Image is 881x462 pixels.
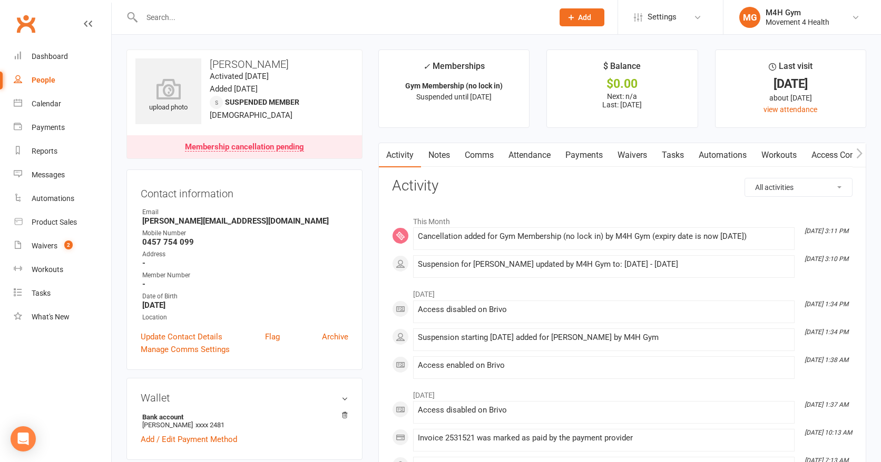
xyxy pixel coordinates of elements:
strong: - [142,258,348,268]
a: Clubworx [13,11,39,37]
a: Flag [265,330,280,343]
div: Access enabled on Brivo [418,361,790,370]
i: [DATE] 10:13 AM [805,429,852,436]
div: Suspension for [PERSON_NAME] updated by M4H Gym to: [DATE] - [DATE] [418,260,790,269]
a: Payments [14,116,111,139]
a: Archive [322,330,348,343]
div: upload photo [135,78,201,113]
i: ✓ [423,62,430,72]
h3: Activity [392,178,853,194]
span: Suspended until [DATE] [416,93,492,101]
div: Workouts [32,265,63,274]
span: Suspended member [225,98,299,106]
strong: - [142,279,348,289]
div: Tasks [32,289,51,297]
div: Invoice 2531521 was marked as paid by the payment provider [418,434,790,443]
div: Mobile Number [142,228,348,238]
i: [DATE] 3:11 PM [805,227,848,235]
h3: Wallet [141,392,348,404]
div: Email [142,207,348,217]
div: People [32,76,55,84]
div: Member Number [142,270,348,280]
a: Automations [691,143,754,167]
strong: Bank account [142,413,343,421]
div: Access disabled on Brivo [418,305,790,314]
div: Waivers [32,242,57,250]
span: [DEMOGRAPHIC_DATA] [210,111,292,120]
a: Update Contact Details [141,330,222,343]
li: [DATE] [392,384,853,401]
h3: Contact information [141,184,348,199]
a: Manage Comms Settings [141,343,230,356]
a: Waivers [610,143,654,167]
strong: 0457 754 099 [142,237,348,247]
div: [DATE] [725,78,856,89]
a: Calendar [14,92,111,116]
div: Payments [32,123,65,132]
a: Automations [14,187,111,210]
a: Add / Edit Payment Method [141,433,237,446]
li: [PERSON_NAME] [141,411,348,430]
div: Membership cancellation pending [185,143,304,152]
a: Tasks [654,143,691,167]
h3: [PERSON_NAME] [135,58,354,70]
div: Last visit [769,59,813,78]
div: Messages [32,170,65,179]
div: Memberships [423,59,485,79]
a: Workouts [14,258,111,282]
div: Address [142,249,348,259]
strong: [PERSON_NAME][EMAIL_ADDRESS][DOMAIN_NAME] [142,216,348,226]
a: Workouts [754,143,804,167]
span: 2 [64,240,73,249]
a: view attendance [763,105,817,114]
time: Activated [DATE] [210,72,269,81]
strong: [DATE] [142,300,348,310]
a: Dashboard [14,45,111,68]
a: Activity [379,143,421,167]
div: Cancellation added for Gym Membership (no lock in) by M4H Gym (expiry date is now [DATE]) [418,232,790,241]
span: Add [578,13,591,22]
a: Messages [14,163,111,187]
a: Payments [558,143,610,167]
a: Waivers 2 [14,234,111,258]
div: $ Balance [603,59,641,78]
div: What's New [32,313,70,321]
div: $0.00 [556,78,688,89]
div: Date of Birth [142,292,348,302]
a: What's New [14,305,111,329]
i: [DATE] 1:37 AM [805,401,848,408]
a: Reports [14,139,111,163]
a: Notes [421,143,457,167]
i: [DATE] 1:34 PM [805,328,848,336]
div: Location [142,313,348,323]
div: about [DATE] [725,92,856,104]
li: This Month [392,210,853,227]
div: Reports [32,147,57,155]
i: [DATE] 1:34 PM [805,300,848,308]
div: Access disabled on Brivo [418,406,790,415]
a: Comms [457,143,501,167]
div: MG [739,7,760,28]
li: [DATE] [392,283,853,300]
div: Movement 4 Health [766,17,829,27]
i: [DATE] 3:10 PM [805,255,848,263]
div: Dashboard [32,52,68,61]
div: Calendar [32,99,61,108]
div: Product Sales [32,218,77,226]
i: [DATE] 1:38 AM [805,356,848,364]
a: People [14,68,111,92]
strong: Gym Membership (no lock in) [405,82,503,90]
div: Open Intercom Messenger [11,426,36,451]
time: Added [DATE] [210,84,258,94]
div: Suspension starting [DATE] added for [PERSON_NAME] by M4H Gym [418,333,790,342]
div: M4H Gym [766,8,829,17]
a: Access Control [804,143,874,167]
span: Settings [648,5,677,29]
span: xxxx 2481 [195,421,224,429]
a: Tasks [14,282,111,305]
a: Attendance [501,143,558,167]
button: Add [560,8,604,26]
p: Next: n/a Last: [DATE] [556,92,688,109]
input: Search... [139,10,546,25]
div: Automations [32,194,74,203]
